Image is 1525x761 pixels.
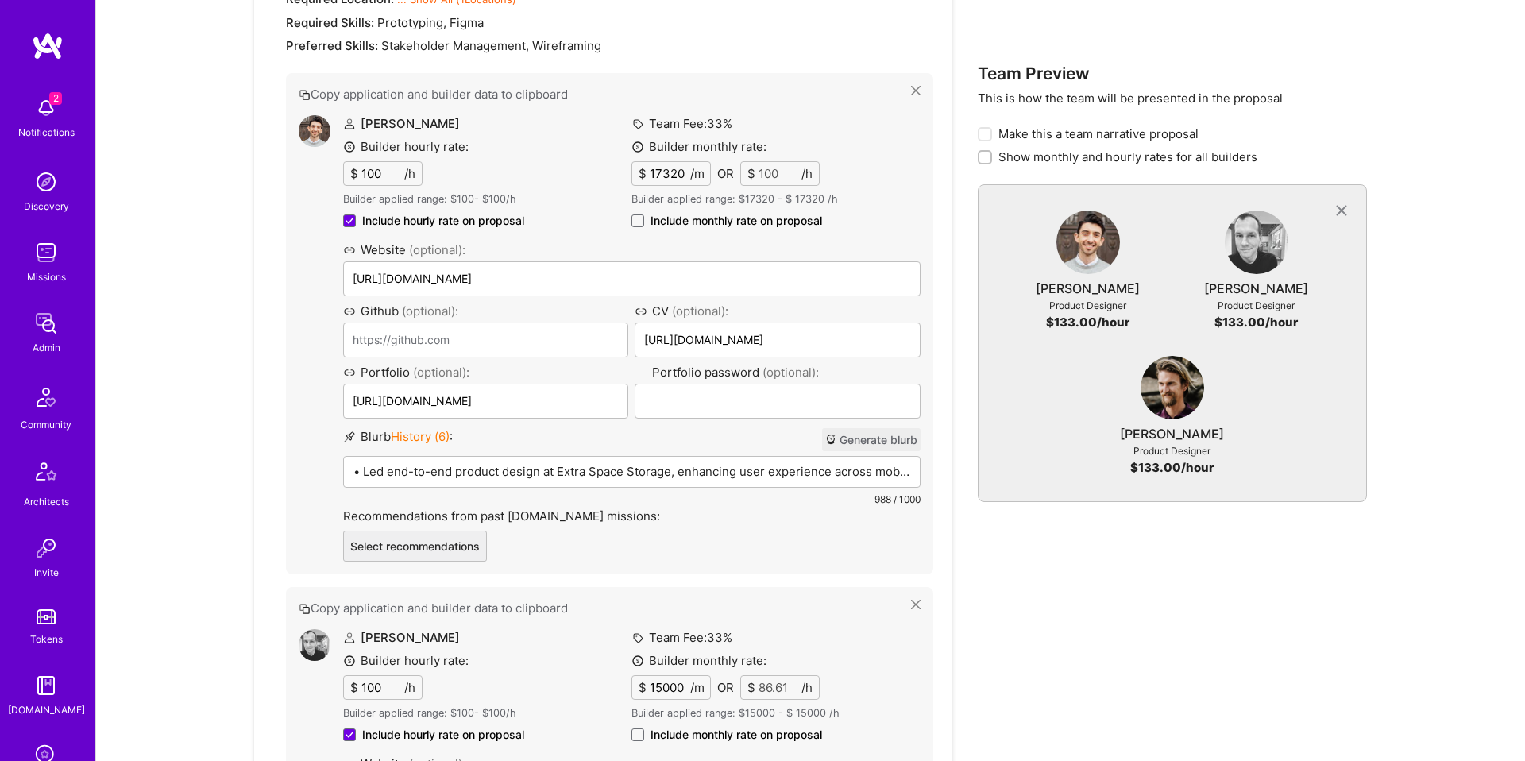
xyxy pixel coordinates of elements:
div: Discovery [24,198,69,214]
img: User Avatar [299,629,330,661]
img: tokens [37,609,56,624]
p: • Led end-to-end product design at Extra Space Storage, enhancing user experience across mobile, ... [353,463,910,480]
label: Website [343,241,921,258]
label: CV [635,303,920,319]
img: bell [30,92,62,124]
i: icon CloseGray [1332,202,1350,220]
span: Include monthly rate on proposal [651,213,822,229]
label: Builder hourly rate: [343,138,469,155]
img: Architects [27,455,65,493]
label: Builder monthly rate: [631,138,766,155]
span: 2 [49,92,62,105]
span: Include hourly rate on proposal [362,727,524,743]
img: guide book [30,670,62,701]
span: Include hourly rate on proposal [362,213,524,229]
span: Include monthly rate on proposal [651,727,822,743]
input: XX [358,162,404,185]
img: teamwork [30,237,62,268]
label: [PERSON_NAME] [343,630,460,645]
span: $ [747,165,755,182]
h3: Team Preview [978,64,1367,83]
span: /h [404,679,415,696]
i: icon Close [911,86,921,95]
p: Builder applied range: $ 17320 - $ 17320 /h [631,192,920,207]
label: Github [343,303,628,319]
label: Recommendations from past [DOMAIN_NAME] missions: [343,508,921,524]
img: User Avatar [1225,211,1288,274]
img: logo [32,32,64,60]
img: Community [27,378,65,416]
label: [PERSON_NAME] [343,116,460,131]
input: https://website.com [343,261,921,296]
i: icon CrystalBall [825,434,836,445]
span: $ [747,679,755,696]
div: [PERSON_NAME] [1120,426,1224,442]
input: XX [358,676,404,699]
span: /h [404,165,415,182]
img: User Avatar [1141,356,1204,419]
span: Required Skills: [286,15,374,30]
button: Generate blurb [822,428,921,451]
span: (optional): [413,365,469,380]
div: Product Designer [1133,442,1210,459]
div: Community [21,416,71,433]
div: 988 / 1000 [343,491,921,508]
span: (optional): [672,303,728,319]
div: Product Designer [1218,297,1295,314]
div: To enrich screen reader interactions, please activate Accessibility in Grammarly extension settings [344,457,920,612]
input: XX [755,162,801,185]
label: Builder hourly rate: [343,652,469,669]
p: Builder applied range: $ 100 - $ 100 /h [343,192,524,207]
i: icon Close [911,600,921,609]
button: Select recommendations [343,531,487,562]
button: Copy application and builder data to clipboard [299,600,911,616]
div: $ 133.00 /hour [1214,314,1298,330]
div: Product Designer [1049,297,1126,314]
label: Portfolio password [635,364,920,380]
input: XX [755,676,801,699]
p: Builder applied range: $ 100 - $ 100 /h [343,706,524,720]
div: Tokens [30,631,63,647]
img: admin teamwork [30,307,62,339]
span: $ [639,165,647,182]
img: User Avatar [1056,211,1120,274]
div: [PERSON_NAME] [1204,280,1308,297]
span: Make this a team narrative proposal [998,126,1199,142]
p: This is how the team will be presented in the proposal [978,90,1367,106]
label: Portfolio [343,364,628,380]
div: [PERSON_NAME] [1036,280,1140,297]
div: Invite [34,564,59,581]
i: icon Copy [299,603,311,615]
span: History ( 6 ) [391,429,450,444]
span: /m [690,165,705,182]
div: Stakeholder Management, Wireframing [286,37,933,54]
img: discovery [30,166,62,198]
div: Admin [33,339,60,356]
span: (optional): [409,242,465,257]
span: (optional): [762,365,819,380]
div: OR [717,165,734,182]
label: Blurb : [343,428,453,451]
input: XX [647,162,690,185]
div: $ 133.00 /hour [1046,314,1129,330]
span: $ [350,165,358,182]
div: OR [717,679,734,696]
div: [DOMAIN_NAME] [8,701,85,718]
div: Prototyping, Figma [286,14,933,31]
span: (optional): [402,303,458,319]
span: Show monthly and hourly rates for all builders [998,149,1257,165]
label: Team Fee: 33 % [631,115,732,132]
input: XX [647,676,690,699]
img: User Avatar [299,115,330,147]
span: /m [690,679,705,696]
div: Notifications [18,124,75,141]
img: Invite [30,532,62,564]
label: Team Fee: 33 % [631,629,732,646]
span: Preferred Skills: [286,38,378,53]
div: Architects [24,493,69,510]
span: $ [350,679,358,696]
div: $ 133.00 /hour [1130,459,1214,476]
span: $ [639,679,647,696]
div: Missions [27,268,66,285]
button: Copy application and builder data to clipboard [299,86,911,102]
